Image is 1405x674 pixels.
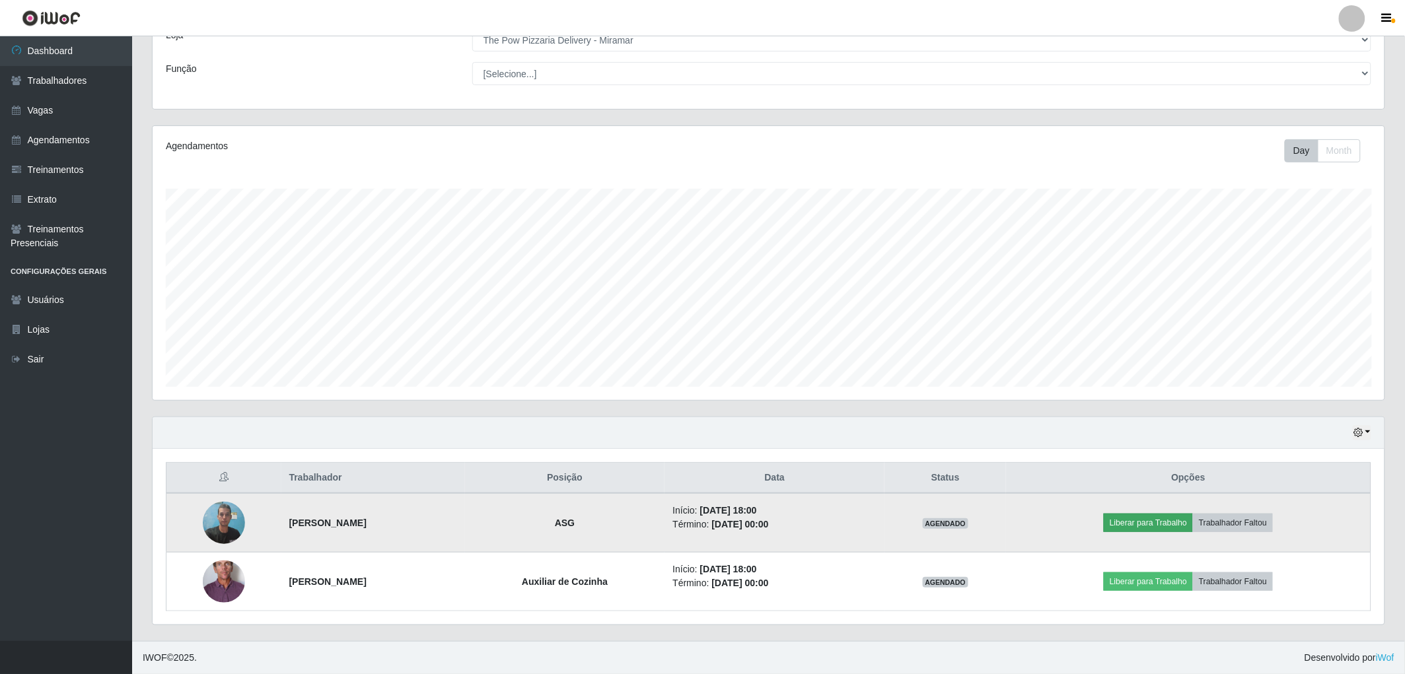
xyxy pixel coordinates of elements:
[1006,463,1371,494] th: Opções
[1104,572,1193,591] button: Liberar para Trabalho
[1305,651,1394,665] span: Desenvolvido por
[665,463,884,494] th: Data
[1376,652,1394,663] a: iWof
[923,577,969,588] span: AGENDADO
[555,518,575,528] strong: ASG
[672,576,877,590] li: Término:
[203,494,245,551] img: 1754604170144.jpeg
[700,564,757,574] time: [DATE] 18:00
[1285,139,1318,162] button: Day
[1193,514,1273,532] button: Trabalhador Faltou
[1318,139,1361,162] button: Month
[1285,139,1361,162] div: First group
[289,576,367,587] strong: [PERSON_NAME]
[143,651,197,665] span: © 2025 .
[884,463,1006,494] th: Status
[522,576,608,587] strong: Auxiliar de Cozinha
[1104,514,1193,532] button: Liberar para Trabalho
[672,504,877,518] li: Início:
[203,538,245,625] img: 1712337969187.jpeg
[289,518,367,528] strong: [PERSON_NAME]
[166,62,197,76] label: Função
[1193,572,1273,591] button: Trabalhador Faltou
[712,519,769,529] time: [DATE] 00:00
[143,652,167,663] span: IWOF
[700,505,757,516] time: [DATE] 18:00
[712,578,769,588] time: [DATE] 00:00
[672,562,877,576] li: Início:
[923,518,969,529] span: AGENDADO
[22,10,81,26] img: CoreUI Logo
[672,518,877,531] li: Término:
[1285,139,1371,162] div: Toolbar with button groups
[281,463,465,494] th: Trabalhador
[166,139,657,153] div: Agendamentos
[465,463,665,494] th: Posição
